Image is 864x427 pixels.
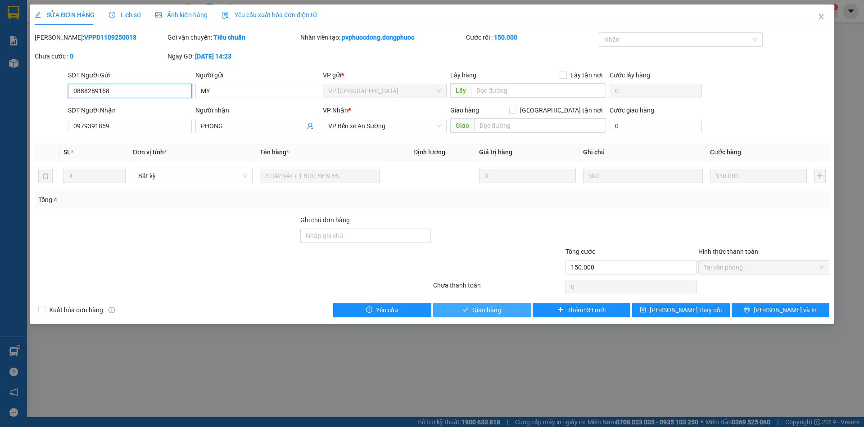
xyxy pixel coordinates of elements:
div: Chưa cước : [35,51,166,61]
div: Tổng: 4 [38,195,334,205]
span: info-circle [109,307,115,313]
span: Thêm ĐH mới [567,305,606,315]
button: checkGiao hàng [433,303,531,317]
span: Giao hàng [450,107,479,114]
button: plus [814,169,826,183]
span: Lấy tận nơi [567,70,606,80]
span: VP Bến xe An Sương [328,119,441,133]
label: Cước lấy hàng [610,72,650,79]
span: picture [155,12,162,18]
input: Cước giao hàng [610,119,701,133]
span: save [640,306,646,314]
b: 0 [70,53,73,60]
span: Giao [450,118,474,133]
button: exclamation-circleYêu cầu [333,303,431,317]
button: plusThêm ĐH mới [533,303,630,317]
div: Nhân viên tạo: [300,32,464,42]
b: VPPD1109250018 [84,34,136,41]
button: printer[PERSON_NAME] và In [732,303,829,317]
span: close [818,13,825,20]
span: printer [744,306,750,314]
div: VP gửi [323,70,447,80]
span: Yêu cầu xuất hóa đơn điện tử [222,11,317,18]
span: Cước hàng [710,148,741,156]
span: Tại văn phòng [704,261,824,274]
input: 0 [479,169,576,183]
span: [PERSON_NAME] và In [754,305,817,315]
span: Giao hàng [472,305,501,315]
span: clock-circle [109,12,115,18]
span: Xuất hóa đơn hàng [45,305,107,315]
button: save[PERSON_NAME] thay đổi [632,303,730,317]
div: Người gửi [195,70,319,80]
span: VP Nhận [323,107,348,114]
div: SĐT Người Gửi [68,70,192,80]
span: exclamation-circle [366,306,372,314]
img: icon [222,12,229,19]
span: Lịch sử [109,11,141,18]
input: Cước lấy hàng [610,84,701,98]
span: Giá trị hàng [479,148,512,156]
span: SL [63,148,71,156]
b: Tiêu chuẩn [213,34,245,41]
label: Ghi chú đơn hàng [300,216,350,224]
div: Gói vận chuyển: [167,32,299,42]
button: Close [809,4,834,30]
th: Ghi chú [579,144,706,161]
span: Lấy hàng [450,72,476,79]
button: delete [38,169,53,183]
label: Hình thức thanh toán [698,248,758,255]
input: Dọc đường [474,118,606,133]
div: SĐT Người Nhận [68,105,192,115]
span: Tổng cước [565,248,595,255]
span: user-add [307,122,314,130]
div: Ngày GD: [167,51,299,61]
span: Bất kỳ [138,169,247,183]
span: Định lượng [413,148,445,156]
span: edit [35,12,41,18]
input: 0 [710,169,807,183]
div: Người nhận [195,105,319,115]
label: Cước giao hàng [610,107,654,114]
b: [DATE] 14:23 [195,53,231,60]
span: plus [557,306,564,314]
b: pvphuocdong.dongphuoc [342,34,414,41]
span: Yêu cầu [376,305,398,315]
span: Đơn vị tính [133,148,167,156]
span: Ảnh kiện hàng [155,11,208,18]
span: SỬA ĐƠN HÀNG [35,11,95,18]
b: 150.000 [494,34,517,41]
span: Tên hàng [260,148,289,156]
input: Dọc đường [471,83,606,98]
div: [PERSON_NAME]: [35,32,166,42]
span: VP Phước Đông [328,84,441,98]
span: check [462,306,469,314]
div: Cước rồi : [466,32,597,42]
span: [GEOGRAPHIC_DATA] tận nơi [516,105,606,115]
span: [PERSON_NAME] thay đổi [650,305,722,315]
input: Ghi Chú [583,169,703,183]
input: VD: Bàn, Ghế [260,169,380,183]
span: Lấy [450,83,471,98]
input: Ghi chú đơn hàng [300,229,431,243]
div: Chưa thanh toán [432,280,565,296]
